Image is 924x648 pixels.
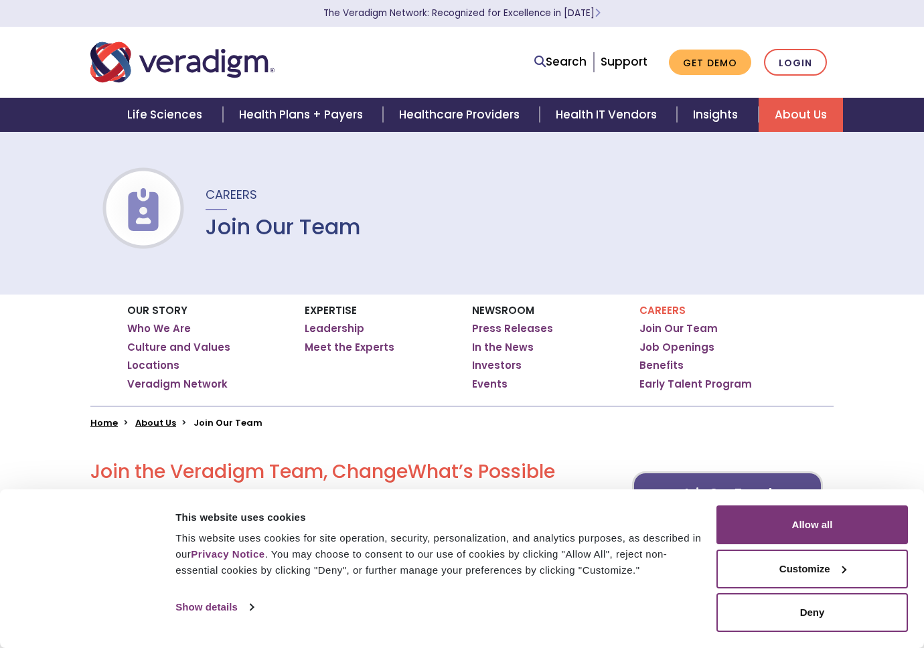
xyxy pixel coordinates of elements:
div: This website uses cookies [175,509,701,525]
a: Search [534,53,587,71]
a: Who We Are [127,322,191,335]
a: Login [764,49,827,76]
span: Learn More [595,7,601,19]
h2: Join the Veradigm Team, Change [90,461,557,483]
a: Events [472,378,508,391]
a: The Veradigm Network: Recognized for Excellence in [DATE]Learn More [323,7,601,19]
button: Deny [716,593,908,632]
button: Allow all [716,505,908,544]
div: This website uses cookies for site operation, security, personalization, and analytics purposes, ... [175,530,701,578]
a: Veradigm Network [127,378,228,391]
h1: Join Our Team [206,214,361,240]
a: Home [90,416,118,429]
a: Support [601,54,647,70]
a: Show details [175,597,253,617]
a: Locations [127,359,179,372]
span: Careers [206,186,257,203]
a: Healthcare Providers [383,98,540,132]
a: Health Plans + Payers [223,98,383,132]
strong: Join Our Team! [682,485,773,501]
a: Meet the Experts [305,341,394,354]
span: What’s Possible [408,459,555,485]
a: Life Sciences [111,98,222,132]
a: Early Talent Program [639,378,752,391]
a: Health IT Vendors [540,98,677,132]
a: Job Openings [639,341,714,354]
a: Benefits [639,359,684,372]
a: Press Releases [472,322,553,335]
a: Culture and Values [127,341,230,354]
button: Customize [716,550,908,588]
img: Veradigm logo [90,40,275,84]
a: Get Demo [669,50,751,76]
a: About Us [759,98,843,132]
a: About Us [135,416,176,429]
a: Insights [677,98,758,132]
a: Join Our Team [639,322,718,335]
a: In the News [472,341,534,354]
a: Privacy Notice [191,548,264,560]
a: Investors [472,359,522,372]
a: Leadership [305,322,364,335]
